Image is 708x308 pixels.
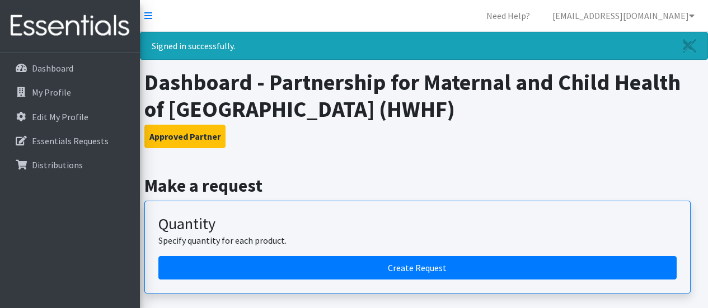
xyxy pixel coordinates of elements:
a: Dashboard [4,57,135,79]
a: Essentials Requests [4,130,135,152]
a: Distributions [4,154,135,176]
p: Essentials Requests [32,135,109,146]
a: Need Help? [477,4,539,27]
p: My Profile [32,87,71,98]
a: My Profile [4,81,135,103]
button: Approved Partner [144,125,226,148]
a: [EMAIL_ADDRESS][DOMAIN_NAME] [543,4,704,27]
img: HumanEssentials [4,7,135,45]
a: Close [672,32,707,59]
div: Signed in successfully. [140,32,708,60]
p: Distributions [32,159,83,170]
p: Dashboard [32,63,73,74]
h2: Make a request [144,175,704,196]
p: Edit My Profile [32,111,88,122]
a: Create a request by quantity [158,256,677,279]
p: Specify quantity for each product. [158,234,677,247]
h3: Quantity [158,215,677,234]
a: Edit My Profile [4,106,135,128]
h1: Dashboard - Partnership for Maternal and Child Health of [GEOGRAPHIC_DATA] (HWHF) [144,69,704,122]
